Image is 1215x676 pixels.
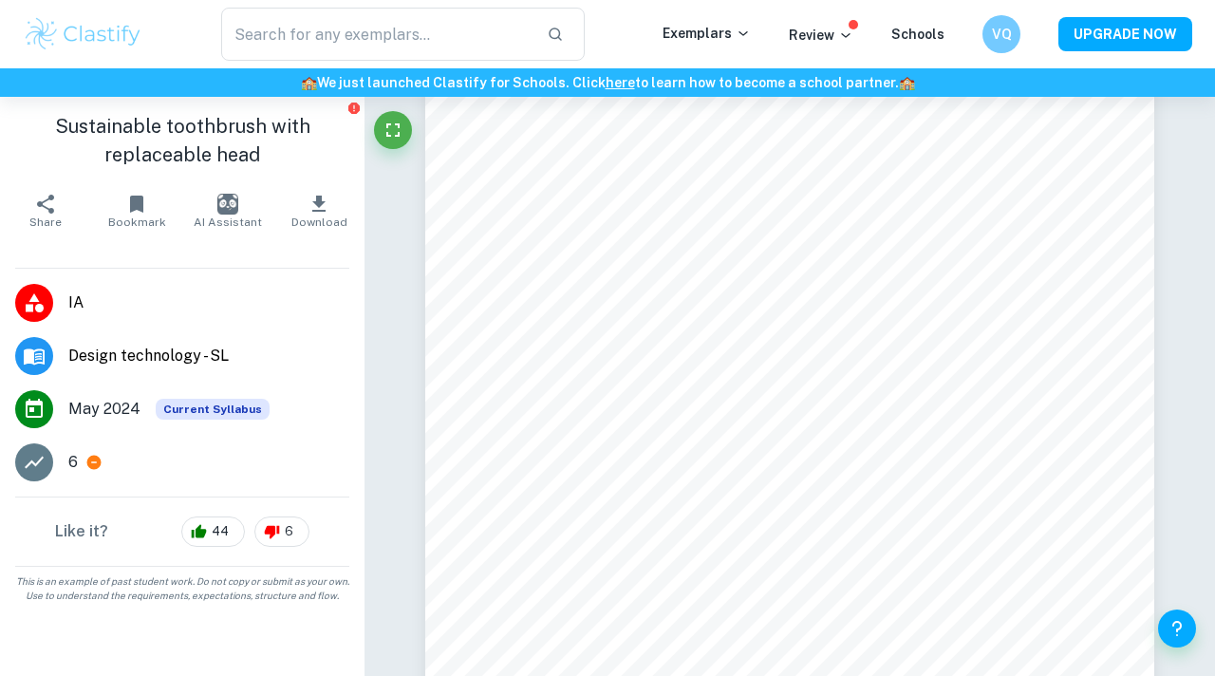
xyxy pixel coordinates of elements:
[374,111,412,149] button: Fullscreen
[606,75,635,90] a: here
[68,451,78,474] p: 6
[23,15,143,53] img: Clastify logo
[1158,610,1196,648] button: Help and Feedback
[156,399,270,420] div: This exemplar is based on the current syllabus. Feel free to refer to it for inspiration/ideas wh...
[8,574,357,603] span: This is an example of past student work. Do not copy or submit as your own. Use to understand the...
[68,398,140,421] span: May 2024
[899,75,915,90] span: 🏫
[1058,17,1192,51] button: UPGRADE NOW
[181,516,245,547] div: 44
[291,216,347,229] span: Download
[982,15,1020,53] button: VQ
[55,520,108,543] h6: Like it?
[221,8,532,61] input: Search for any exemplars...
[301,75,317,90] span: 🏫
[4,72,1211,93] h6: We just launched Clastify for Schools. Click to learn how to become a school partner.
[789,25,853,46] p: Review
[273,184,364,237] button: Download
[346,101,361,115] button: Report issue
[201,522,239,541] span: 44
[274,522,304,541] span: 6
[194,216,262,229] span: AI Assistant
[891,27,944,42] a: Schools
[91,184,182,237] button: Bookmark
[68,291,349,314] span: IA
[254,516,309,547] div: 6
[68,345,349,367] span: Design technology - SL
[217,194,238,215] img: AI Assistant
[108,216,166,229] span: Bookmark
[156,399,270,420] span: Current Syllabus
[182,184,273,237] button: AI Assistant
[29,216,62,229] span: Share
[15,112,349,169] h1: Sustainable toothbrush with replaceable head
[991,24,1013,45] h6: VQ
[663,23,751,44] p: Exemplars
